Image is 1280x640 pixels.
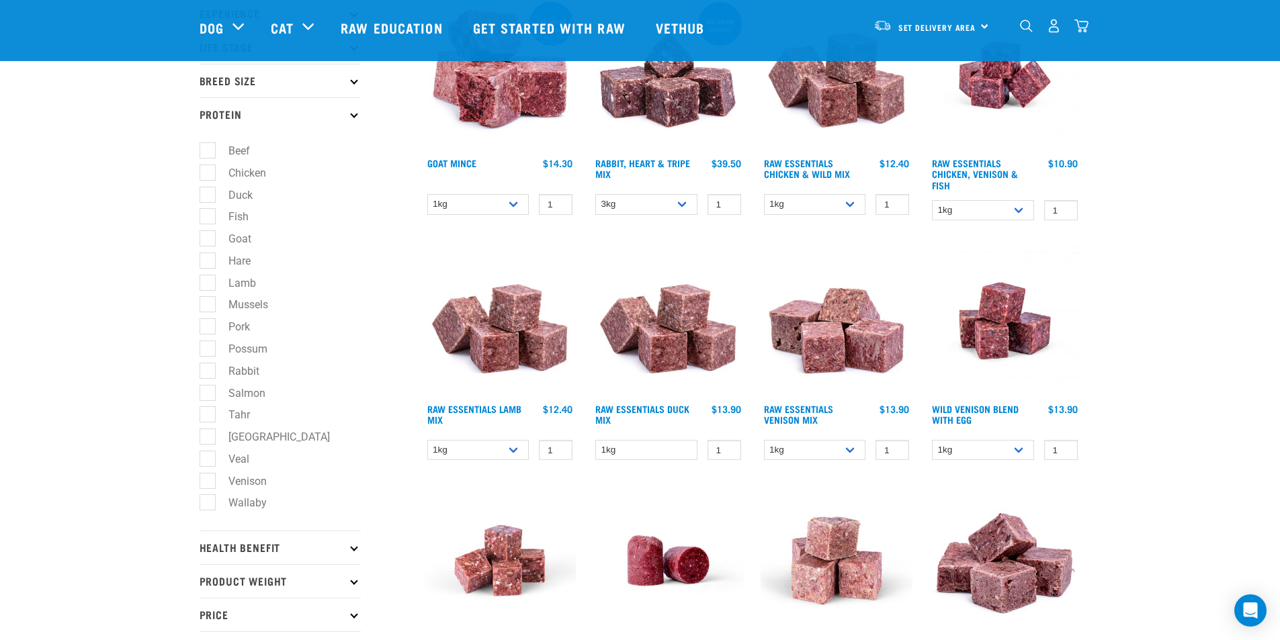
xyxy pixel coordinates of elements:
[876,194,909,215] input: 1
[207,428,335,445] label: [GEOGRAPHIC_DATA]
[932,406,1019,422] a: Wild Venison Blend with Egg
[898,25,976,30] span: Set Delivery Area
[207,318,255,335] label: Pork
[200,564,361,598] p: Product Weight
[200,531,361,564] p: Health Benefit
[200,598,361,631] p: Price
[207,187,258,203] label: Duck
[592,484,744,637] img: Raw Essentials Chicken Lamb Beef Bulk Minced Raw Dog Food Roll Unwrapped
[207,275,261,291] label: Lamb
[207,473,272,490] label: Venison
[595,161,690,176] a: Rabbit, Heart & Tripe Mix
[207,494,272,511] label: Wallaby
[1234,594,1267,627] div: Open Intercom Messenger
[460,1,642,54] a: Get started with Raw
[424,484,577,637] img: Beef Mackerel 1
[932,161,1018,187] a: Raw Essentials Chicken, Venison & Fish
[873,19,892,32] img: van-moving.png
[1020,19,1033,32] img: home-icon-1@2x.png
[427,161,476,165] a: Goat Mince
[761,484,913,637] img: Goat M Ix 38448
[207,253,256,269] label: Hare
[207,340,273,357] label: Possum
[427,406,521,422] a: Raw Essentials Lamb Mix
[880,404,909,414] div: $13.90
[764,406,833,422] a: Raw Essentials Venison Mix
[712,404,741,414] div: $13.90
[200,97,361,131] p: Protein
[539,440,572,461] input: 1
[207,208,254,225] label: Fish
[207,406,255,423] label: Tahr
[708,194,741,215] input: 1
[1044,440,1078,461] input: 1
[207,451,255,467] label: Veal
[271,17,294,38] a: Cat
[207,296,273,313] label: Mussels
[327,1,459,54] a: Raw Education
[592,244,744,397] img: ?1041 RE Lamb Mix 01
[761,244,913,397] img: 1113 RE Venison Mix 01
[595,406,689,422] a: Raw Essentials Duck Mix
[1047,19,1061,33] img: user.png
[712,158,741,169] div: $39.50
[207,165,271,181] label: Chicken
[1044,200,1078,221] input: 1
[543,404,572,414] div: $12.40
[207,230,257,247] label: Goat
[876,440,909,461] input: 1
[200,17,224,38] a: Dog
[929,244,1081,397] img: Venison Egg 1616
[1074,19,1089,33] img: home-icon@2x.png
[200,64,361,97] p: Breed Size
[708,440,741,461] input: 1
[1048,158,1078,169] div: $10.90
[424,244,577,397] img: ?1041 RE Lamb Mix 01
[207,142,255,159] label: Beef
[764,161,850,176] a: Raw Essentials Chicken & Wild Mix
[207,363,265,379] label: Rabbit
[929,484,1081,637] img: 1158 Veal Organ Mix 01
[543,158,572,169] div: $14.30
[207,385,271,402] label: Salmon
[642,1,722,54] a: Vethub
[1048,404,1078,414] div: $13.90
[539,194,572,215] input: 1
[880,158,909,169] div: $12.40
